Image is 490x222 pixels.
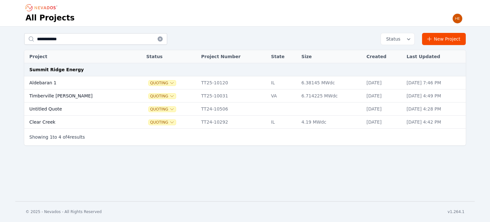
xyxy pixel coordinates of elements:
[24,76,133,89] td: Aldebaran 1
[298,116,363,129] td: 4.19 MWdc
[149,80,176,86] button: Quoting
[198,103,268,116] td: TT24-10506
[363,76,404,89] td: [DATE]
[381,33,414,45] button: Status
[149,94,176,99] button: Quoting
[50,134,53,140] span: 1
[149,120,176,125] button: Quoting
[26,209,102,214] div: © 2025 - Nevados - All Rights Reserved
[24,103,466,116] tr: Untitled QuoteQuotingTT24-10506[DATE][DATE] 4:28 PM
[67,134,70,140] span: 4
[143,50,198,63] th: Status
[24,50,133,63] th: Project
[24,103,133,116] td: Untitled Quote
[363,103,404,116] td: [DATE]
[452,13,463,24] img: Henar Luque
[29,134,85,140] p: Showing to of results
[198,116,268,129] td: TT24-10292
[24,116,466,129] tr: Clear CreekQuotingTT24-10292IL4.19 MWdc[DATE][DATE] 4:42 PM
[198,89,268,103] td: TT25-10031
[26,3,59,13] nav: Breadcrumb
[403,103,466,116] td: [DATE] 4:28 PM
[198,50,268,63] th: Project Number
[422,33,466,45] a: New Project
[403,50,466,63] th: Last Updated
[403,76,466,89] td: [DATE] 7:46 PM
[26,13,75,23] h1: All Projects
[58,134,61,140] span: 4
[268,116,298,129] td: IL
[268,89,298,103] td: VA
[24,89,133,103] td: Timberville [PERSON_NAME]
[298,50,363,63] th: Size
[403,116,466,129] td: [DATE] 4:42 PM
[298,76,363,89] td: 6.38145 MWdc
[363,116,404,129] td: [DATE]
[383,36,400,42] span: Status
[24,89,466,103] tr: Timberville [PERSON_NAME]QuotingTT25-10031VA6.714225 MWdc[DATE][DATE] 4:49 PM
[198,76,268,89] td: TT25-10120
[403,89,466,103] td: [DATE] 4:49 PM
[448,209,464,214] div: v1.264.1
[24,63,466,76] td: Summit Ridge Energy
[268,76,298,89] td: IL
[363,50,404,63] th: Created
[149,107,176,112] button: Quoting
[268,50,298,63] th: State
[24,76,466,89] tr: Aldebaran 1QuotingTT25-10120IL6.38145 MWdc[DATE][DATE] 7:46 PM
[363,89,404,103] td: [DATE]
[298,89,363,103] td: 6.714225 MWdc
[24,116,133,129] td: Clear Creek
